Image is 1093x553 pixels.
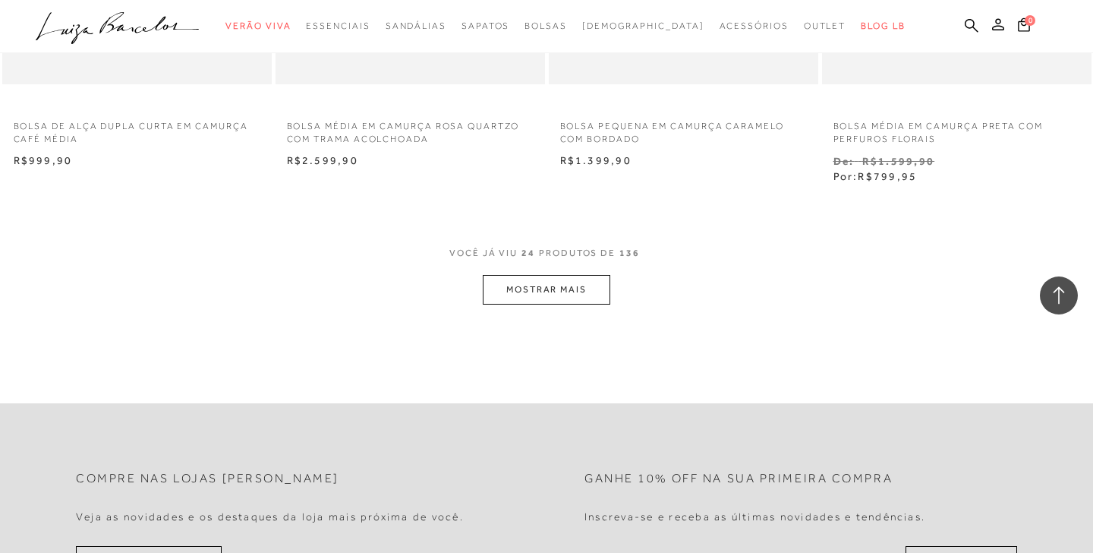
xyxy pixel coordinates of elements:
a: categoryNavScreenReaderText [306,12,370,40]
a: BOLSA MÉDIA EM CAMURÇA PRETA COM PERFUROS FLORAIS [822,111,1091,146]
a: BOLSA DE ALÇA DUPLA CURTA EM CAMURÇA CAFÉ MÉDIA [2,111,272,146]
span: Outlet [804,21,846,31]
a: categoryNavScreenReaderText [804,12,846,40]
span: Acessórios [720,21,789,31]
span: VOCê JÁ VIU [449,247,518,260]
small: De: [833,155,855,167]
h4: Veja as novidades e os destaques da loja mais próxima de você. [76,510,464,523]
small: R$1.599,90 [862,155,934,167]
span: 0 [1025,15,1035,26]
span: 136 [619,247,640,275]
a: noSubCategoriesText [582,12,704,40]
a: categoryNavScreenReaderText [461,12,509,40]
span: Sapatos [461,21,509,31]
span: R$999,90 [14,154,73,166]
a: categoryNavScreenReaderText [225,12,291,40]
span: BLOG LB [861,21,905,31]
a: BOLSA PEQUENA EM CAMURÇA CARAMELO COM BORDADO [549,111,818,146]
span: R$1.399,90 [560,154,632,166]
span: Bolsas [524,21,567,31]
a: BLOG LB [861,12,905,40]
h4: Inscreva-se e receba as últimas novidades e tendências. [584,510,925,523]
span: R$799,95 [858,170,917,182]
span: Por: [833,170,918,182]
span: R$2.599,90 [287,154,358,166]
span: Sandálias [386,21,446,31]
span: [DEMOGRAPHIC_DATA] [582,21,704,31]
span: 24 [521,247,535,275]
a: categoryNavScreenReaderText [524,12,567,40]
h2: Compre nas lojas [PERSON_NAME] [76,472,339,486]
span: PRODUTOS DE [539,247,616,260]
a: categoryNavScreenReaderText [386,12,446,40]
a: categoryNavScreenReaderText [720,12,789,40]
a: BOLSA MÉDIA EM CAMURÇA ROSA QUARTZO COM TRAMA ACOLCHOADA [276,111,545,146]
span: Essenciais [306,21,370,31]
button: 0 [1013,17,1035,37]
h2: Ganhe 10% off na sua primeira compra [584,472,893,486]
button: MOSTRAR MAIS [483,275,610,305]
span: Verão Viva [225,21,291,31]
